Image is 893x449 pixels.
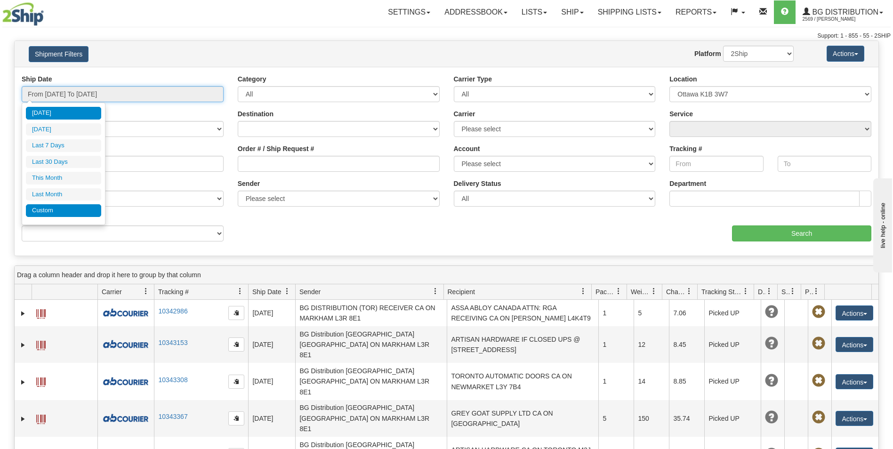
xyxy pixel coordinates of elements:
[295,326,447,363] td: BG Distribution [GEOGRAPHIC_DATA] [GEOGRAPHIC_DATA] ON MARKHAM L3R 8E1
[158,307,187,315] a: 10342986
[447,363,598,400] td: TORONTO AUTOMATIC DOORS CA ON NEWMARKET L3Y 7B4
[669,363,704,400] td: 8.85
[295,300,447,326] td: BG DISTRIBUTION (TOR) RECEIVER CA ON MARKHAM L3R 8E1
[26,123,101,136] li: [DATE]
[732,225,871,241] input: Search
[765,337,778,350] span: Unknown
[758,287,766,297] span: Delivery Status
[158,413,187,420] a: 10343367
[812,411,825,424] span: Pickup Not Assigned
[454,74,492,84] label: Carrier Type
[228,411,244,425] button: Copy to clipboard
[295,400,447,437] td: BG Distribution [GEOGRAPHIC_DATA] [GEOGRAPHIC_DATA] ON MARKHAM L3R 8E1
[299,287,321,297] span: Sender
[765,374,778,387] span: Unknown
[765,305,778,319] span: Unknown
[26,139,101,152] li: Last 7 Days
[704,400,761,437] td: Picked UP
[634,363,669,400] td: 14
[785,283,801,299] a: Shipment Issues filter column settings
[36,373,46,388] a: Label
[228,375,244,389] button: Copy to clipboard
[158,376,187,384] a: 10343308
[238,109,274,119] label: Destination
[701,287,742,297] span: Tracking Status
[738,283,754,299] a: Tracking Status filter column settings
[427,283,443,299] a: Sender filter column settings
[454,179,501,188] label: Delivery Status
[668,0,724,24] a: Reports
[631,287,651,297] span: Weight
[669,74,697,84] label: Location
[704,326,761,363] td: Picked UP
[29,46,88,62] button: Shipment Filters
[158,287,189,297] span: Tracking #
[796,0,890,24] a: BG Distribution 2569 / [PERSON_NAME]
[248,326,295,363] td: [DATE]
[102,339,150,350] img: 10087 - A&B Courier
[158,339,187,346] a: 10343153
[381,0,437,24] a: Settings
[765,411,778,424] span: Unknown
[18,309,28,318] a: Expand
[666,287,686,297] span: Charge
[26,156,101,168] li: Last 30 Days
[18,377,28,387] a: Expand
[515,0,554,24] a: Lists
[232,283,248,299] a: Tracking # filter column settings
[7,8,87,15] div: live help - online
[36,305,46,320] a: Label
[228,306,244,320] button: Copy to clipboard
[295,363,447,400] td: BG Distribution [GEOGRAPHIC_DATA] [GEOGRAPHIC_DATA] ON MARKHAM L3R 8E1
[827,46,864,62] button: Actions
[26,107,101,120] li: [DATE]
[238,179,260,188] label: Sender
[871,176,892,273] iframe: chat widget
[595,287,615,297] span: Packages
[36,337,46,352] a: Label
[812,337,825,350] span: Pickup Not Assigned
[447,300,598,326] td: ASSA ABLOY CANADA ATTN: RGA RECEIVING CA ON [PERSON_NAME] L4K4T9
[18,340,28,350] a: Expand
[228,337,244,352] button: Copy to clipboard
[248,363,295,400] td: [DATE]
[803,15,873,24] span: 2569 / [PERSON_NAME]
[694,49,721,58] label: Platform
[554,0,590,24] a: Ship
[808,283,824,299] a: Pickup Status filter column settings
[704,363,761,400] td: Picked UP
[598,300,634,326] td: 1
[669,326,704,363] td: 8.45
[15,266,878,284] div: grid grouping header
[611,283,627,299] a: Packages filter column settings
[669,144,702,153] label: Tracking #
[810,8,878,16] span: BG Distribution
[22,74,52,84] label: Ship Date
[238,144,314,153] label: Order # / Ship Request #
[781,287,789,297] span: Shipment Issues
[279,283,295,299] a: Ship Date filter column settings
[447,400,598,437] td: GREY GOAT SUPPLY LTD CA ON [GEOGRAPHIC_DATA]
[238,74,266,84] label: Category
[138,283,154,299] a: Carrier filter column settings
[248,400,295,437] td: [DATE]
[669,179,706,188] label: Department
[454,109,475,119] label: Carrier
[102,287,122,297] span: Carrier
[598,326,634,363] td: 1
[681,283,697,299] a: Charge filter column settings
[448,287,475,297] span: Recipient
[437,0,515,24] a: Addressbook
[252,287,281,297] span: Ship Date
[812,374,825,387] span: Pickup Not Assigned
[591,0,668,24] a: Shipping lists
[2,2,44,26] img: logo2569.jpg
[634,300,669,326] td: 5
[669,109,693,119] label: Service
[26,204,101,217] li: Custom
[669,156,763,172] input: From
[36,410,46,425] a: Label
[634,400,669,437] td: 150
[812,305,825,319] span: Pickup Not Assigned
[836,305,873,321] button: Actions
